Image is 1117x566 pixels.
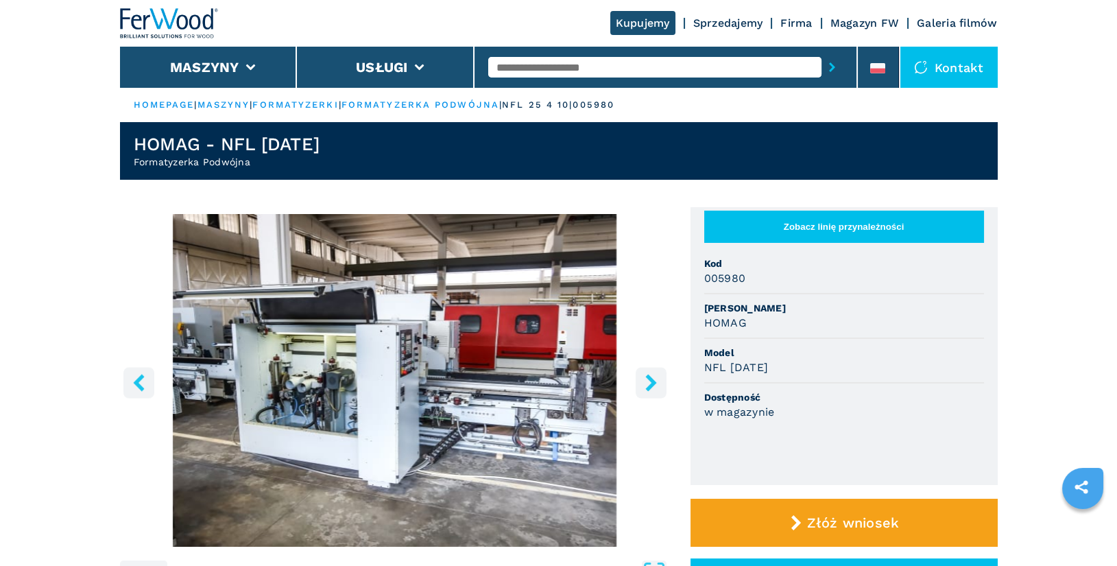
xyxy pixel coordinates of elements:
[610,11,675,35] a: Kupujemy
[704,315,747,331] h3: HOMAG
[807,515,899,531] span: Złóż wniosek
[917,16,998,30] a: Galeria filmów
[704,257,984,270] span: Kod
[170,59,239,75] button: Maszyny
[120,214,670,547] div: Go to Slide 5
[1064,470,1098,504] a: sharethis
[914,60,928,74] img: Kontakt
[250,99,252,110] span: |
[821,51,843,83] button: submit-button
[704,301,984,315] span: [PERSON_NAME]
[704,270,746,286] h3: 005980
[690,499,998,547] button: Złóż wniosek
[134,133,320,155] h1: HOMAG - NFL [DATE]
[339,99,341,110] span: |
[573,99,614,111] p: 005980
[693,16,763,30] a: Sprzedajemy
[636,367,666,398] button: right-button
[252,99,338,110] a: formatyzerki
[356,59,408,75] button: Usługi
[704,346,984,359] span: Model
[704,211,984,243] button: Zobacz linię przynależności
[502,99,573,111] p: nfl 25 4 10 |
[120,8,219,38] img: Ferwood
[197,99,250,110] a: maszyny
[1059,504,1107,556] iframe: Chat
[780,16,812,30] a: Firma
[194,99,197,110] span: |
[830,16,900,30] a: Magazyn FW
[120,214,670,547] img: Formatyzerka Podwójna HOMAG NFL 25/4/10
[134,99,195,110] a: HOMEPAGE
[704,404,775,420] h3: w magazynie
[499,99,502,110] span: |
[341,99,499,110] a: formatyzerka podwójna
[704,359,769,375] h3: NFL [DATE]
[900,47,998,88] div: Kontakt
[134,155,320,169] h2: Formatyzerka Podwójna
[123,367,154,398] button: left-button
[704,390,984,404] span: Dostępność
